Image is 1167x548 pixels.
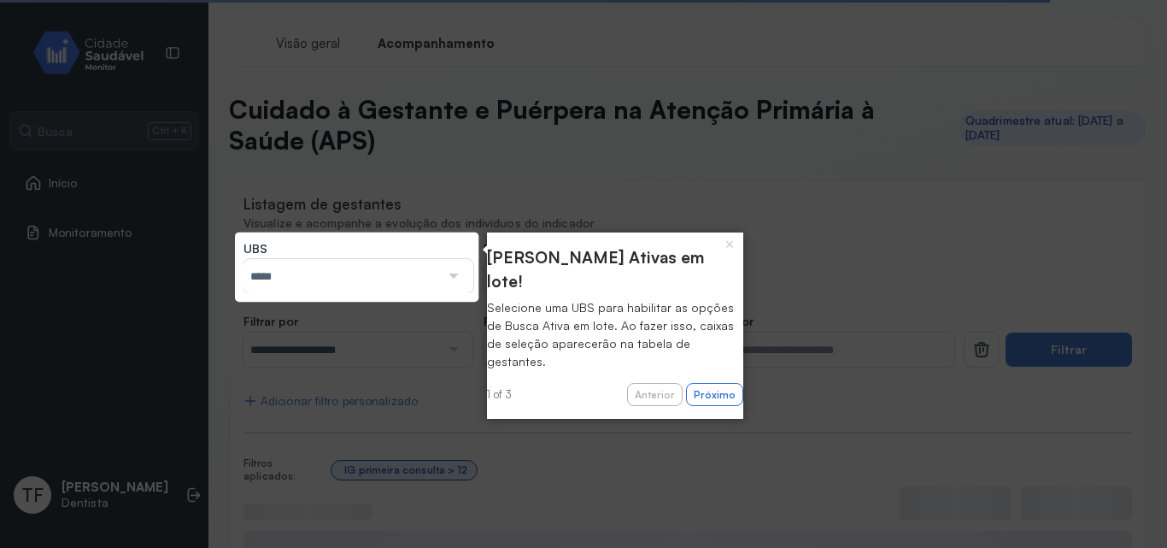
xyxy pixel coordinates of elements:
button: Close [716,233,743,256]
button: Próximo [686,383,743,407]
span: 1 of 3 [487,387,512,401]
div: Selecione uma UBS para habilitar as opções de Busca Ativa em lote. Ao fazer isso, caixas de seleç... [487,298,743,370]
header: [PERSON_NAME] Ativas em lote! [487,245,743,294]
span: UBS [243,241,267,256]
